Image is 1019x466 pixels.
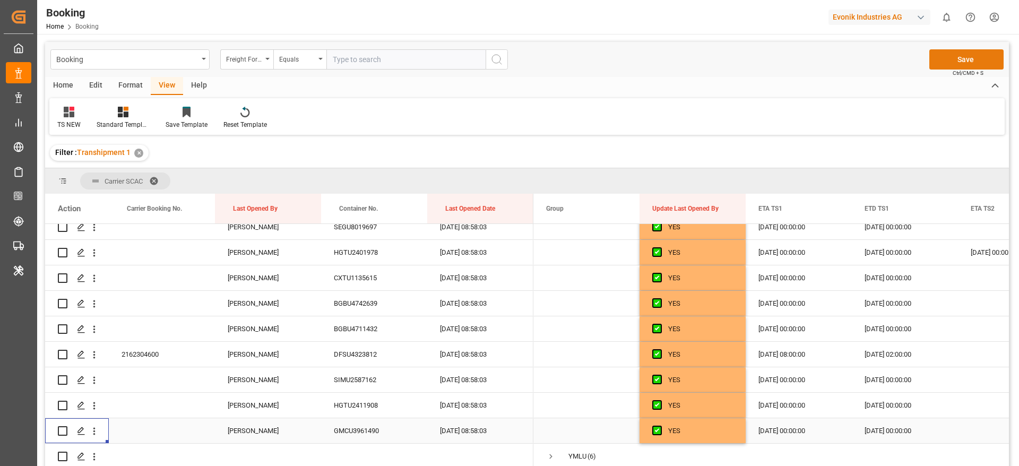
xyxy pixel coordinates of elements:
[852,316,958,341] div: [DATE] 00:00:00
[746,214,852,239] div: [DATE] 00:00:00
[58,204,81,213] div: Action
[852,265,958,290] div: [DATE] 00:00:00
[746,418,852,443] div: [DATE] 00:00:00
[109,342,215,367] div: 2162304600
[56,52,198,65] div: Booking
[746,316,852,341] div: [DATE] 00:00:00
[668,342,733,367] div: YES
[215,240,321,265] div: [PERSON_NAME]
[746,342,852,367] div: [DATE] 08:00:00
[953,69,983,77] span: Ctrl/CMD + S
[668,215,733,239] div: YES
[46,23,64,30] a: Home
[279,52,315,64] div: Equals
[321,291,427,316] div: BGBU4742639
[50,49,210,70] button: open menu
[220,49,273,70] button: open menu
[223,120,267,130] div: Reset Template
[273,49,326,70] button: open menu
[45,393,533,418] div: Press SPACE to select this row.
[865,205,889,212] span: ETD TS1
[486,49,508,70] button: search button
[427,265,533,290] div: [DATE] 08:58:03
[46,5,99,21] div: Booking
[321,265,427,290] div: CXTU1135615
[668,393,733,418] div: YES
[958,5,982,29] button: Help Center
[746,393,852,418] div: [DATE] 00:00:00
[57,120,81,130] div: TS NEW
[45,418,533,444] div: Press SPACE to select this row.
[134,149,143,158] div: ✕
[215,265,321,290] div: [PERSON_NAME]
[668,291,733,316] div: YES
[215,393,321,418] div: [PERSON_NAME]
[226,52,262,64] div: Freight Forwarder's Reference No.
[427,367,533,392] div: [DATE] 08:58:03
[77,148,131,157] span: Transhipment 1
[746,367,852,392] div: [DATE] 00:00:00
[758,205,782,212] span: ETA TS1
[215,316,321,341] div: [PERSON_NAME]
[55,148,77,157] span: Filter :
[45,77,81,95] div: Home
[929,49,1004,70] button: Save
[215,214,321,239] div: [PERSON_NAME]
[852,367,958,392] div: [DATE] 00:00:00
[668,419,733,443] div: YES
[321,316,427,341] div: BGBU4711432
[427,291,533,316] div: [DATE] 08:58:03
[105,177,143,185] span: Carrier SCAC
[151,77,183,95] div: View
[45,316,533,342] div: Press SPACE to select this row.
[127,205,182,212] span: Carrier Booking No.
[215,367,321,392] div: [PERSON_NAME]
[321,418,427,443] div: GMCU3961490
[166,120,208,130] div: Save Template
[935,5,958,29] button: show 0 new notifications
[852,418,958,443] div: [DATE] 00:00:00
[746,291,852,316] div: [DATE] 00:00:00
[668,266,733,290] div: YES
[652,205,719,212] span: Update Last Opened By
[321,393,427,418] div: HGTU2411908
[427,240,533,265] div: [DATE] 08:58:03
[45,214,533,240] div: Press SPACE to select this row.
[321,214,427,239] div: SEGU8019697
[427,393,533,418] div: [DATE] 08:58:03
[233,205,278,212] span: Last Opened By
[215,342,321,367] div: [PERSON_NAME]
[427,418,533,443] div: [DATE] 08:58:03
[45,265,533,291] div: Press SPACE to select this row.
[81,77,110,95] div: Edit
[746,240,852,265] div: [DATE] 00:00:00
[746,265,852,290] div: [DATE] 00:00:00
[339,205,378,212] span: Container No.
[668,368,733,392] div: YES
[427,316,533,341] div: [DATE] 08:58:03
[110,77,151,95] div: Format
[852,214,958,239] div: [DATE] 00:00:00
[215,291,321,316] div: [PERSON_NAME]
[828,7,935,27] button: Evonik Industries AG
[971,205,995,212] span: ETA TS2
[427,342,533,367] div: [DATE] 08:58:03
[427,214,533,239] div: [DATE] 08:58:03
[45,367,533,393] div: Press SPACE to select this row.
[852,393,958,418] div: [DATE] 00:00:00
[828,10,930,25] div: Evonik Industries AG
[321,367,427,392] div: SIMU2587162
[45,291,533,316] div: Press SPACE to select this row.
[852,342,958,367] div: [DATE] 02:00:00
[215,418,321,443] div: [PERSON_NAME]
[668,240,733,265] div: YES
[445,205,495,212] span: Last Opened Date
[326,49,486,70] input: Type to search
[97,120,150,130] div: Standard Templates
[321,342,427,367] div: DFSU4323812
[183,77,215,95] div: Help
[852,291,958,316] div: [DATE] 00:00:00
[852,240,958,265] div: [DATE] 00:00:00
[321,240,427,265] div: HGTU2401978
[45,240,533,265] div: Press SPACE to select this row.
